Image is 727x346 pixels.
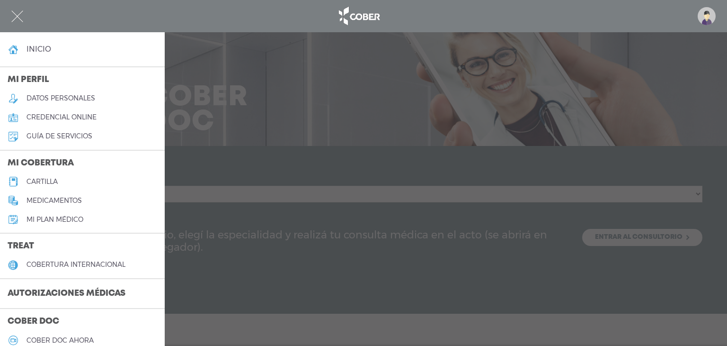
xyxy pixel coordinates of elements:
h5: Mi plan médico [27,216,83,224]
img: logo_cober_home-white.png [334,5,383,27]
img: profile-placeholder.svg [698,7,716,25]
h5: Cober doc ahora [27,337,94,345]
h5: cartilla [27,178,58,186]
h5: cobertura internacional [27,261,125,269]
h5: medicamentos [27,197,82,205]
h5: datos personales [27,94,95,102]
h4: inicio [27,45,51,54]
h5: credencial online [27,113,97,121]
h5: guía de servicios [27,132,92,140]
img: Cober_menu-close-white.svg [11,10,23,22]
